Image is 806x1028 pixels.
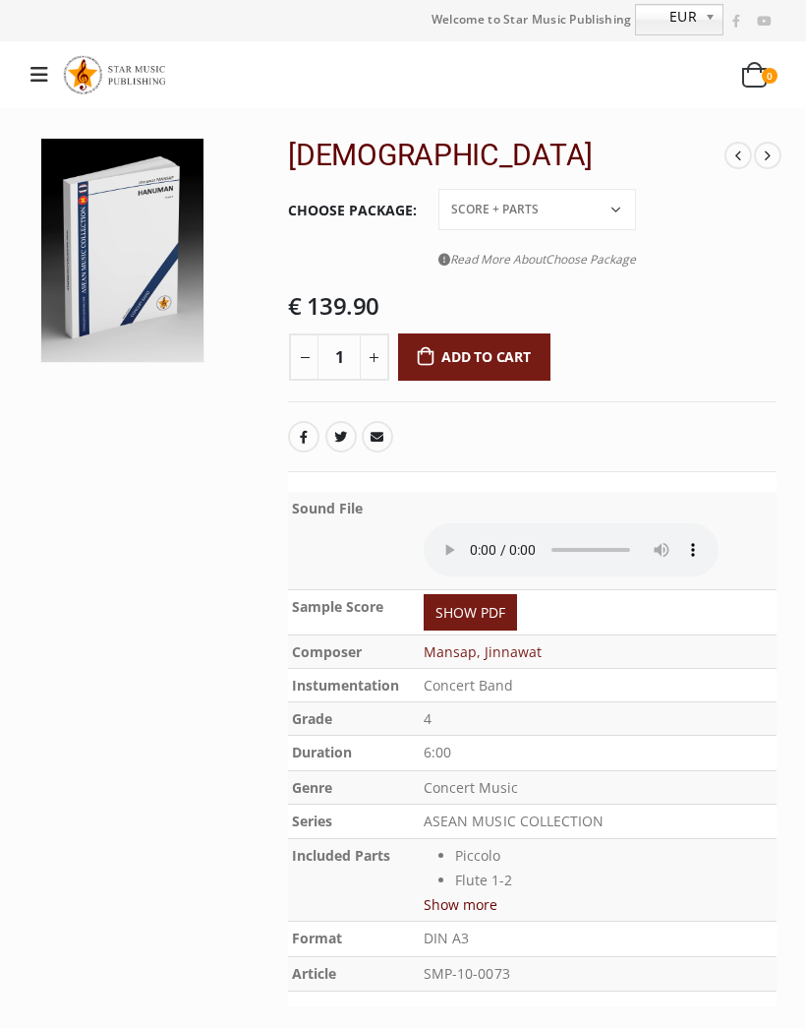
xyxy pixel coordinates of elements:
a: Facebook [288,421,319,453]
a: Twitter [325,421,357,453]
h2: [DEMOGRAPHIC_DATA] [288,138,725,173]
bdi: 139.90 [288,289,379,322]
b: Duration [292,743,352,761]
a: Email [362,421,393,453]
b: Genre [292,778,332,797]
button: Show more [424,892,497,917]
td: 4 [420,701,777,735]
span: Welcome to Star Music Publishing [432,5,632,34]
a: SHOW PDF [424,594,517,631]
span: € [288,289,302,322]
b: Grade [292,709,332,728]
button: + [360,333,389,381]
span: 0 [762,68,777,84]
a: Youtube [751,9,777,34]
p: SMP-10-0073 [424,961,773,988]
a: Facebook [723,9,749,34]
label: Choose Package [288,190,417,231]
b: Included Parts [292,846,390,865]
li: Flute 1-2 [455,868,773,892]
td: Concert Band [420,668,777,701]
b: Sound File [292,499,363,517]
img: Star Music Publishing [63,51,174,98]
input: Product quantity [317,333,361,381]
b: Format [292,929,342,947]
b: Composer [292,642,362,661]
li: Piccolo [455,843,773,868]
th: Sample Score [288,589,420,635]
b: Series [292,812,332,830]
span: EUR [636,5,697,29]
b: Article [292,964,336,983]
button: - [289,333,318,381]
span: Choose Package [546,251,636,268]
a: Read More AboutChoose Package [438,247,636,272]
button: Add to cart [398,333,550,381]
p: ASEAN MUSIC COLLECTION [424,809,773,835]
a: Mansap, Jinnawat [424,642,542,661]
img: SMP-10-0073 3D [41,139,203,362]
p: DIN A3 [424,926,773,952]
p: 6:00 [424,740,773,766]
b: Instumentation [292,676,399,695]
td: Concert Music [420,770,777,804]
